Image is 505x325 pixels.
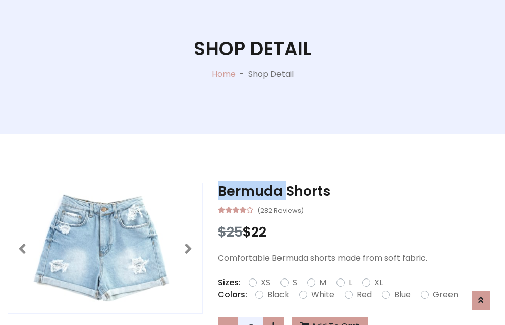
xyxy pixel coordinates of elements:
[349,276,352,289] label: L
[257,204,304,216] small: (282 Reviews)
[433,289,458,301] label: Green
[194,37,311,60] h1: Shop Detail
[248,68,294,80] p: Shop Detail
[236,68,248,80] p: -
[319,276,326,289] label: M
[394,289,411,301] label: Blue
[218,276,241,289] p: Sizes:
[218,224,497,240] h3: $
[261,276,270,289] label: XS
[251,222,266,241] span: 22
[218,183,497,199] h3: Bermuda Shorts
[218,252,497,264] p: Comfortable Bermuda shorts made from soft fabric.
[293,276,297,289] label: S
[218,289,247,301] p: Colors:
[267,289,289,301] label: Black
[357,289,372,301] label: Red
[8,183,202,313] img: Image
[311,289,334,301] label: White
[374,276,383,289] label: XL
[212,68,236,80] a: Home
[218,222,243,241] span: $25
